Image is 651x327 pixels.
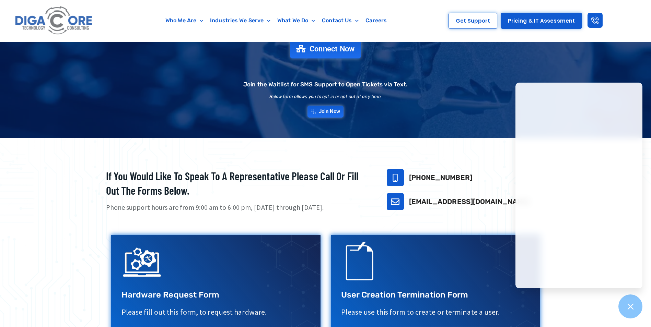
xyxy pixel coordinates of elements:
img: Support Request Icon [341,242,382,283]
p: Please use this form to create or terminate a user. [341,307,530,317]
img: Digacore logo 1 [13,3,95,38]
a: Join Now [307,106,344,118]
span: Get Support [456,18,490,23]
a: Careers [362,13,390,28]
a: Get Support [449,13,497,29]
iframe: Chatgenie Messenger [515,83,642,288]
img: IT Support Icon [121,242,163,283]
h2: Below form allows you to opt in or opt out at any time. [269,94,382,99]
span: Connect Now [310,45,355,52]
a: [PHONE_NUMBER] [409,173,472,182]
a: 732-646-5725 [387,169,404,186]
a: [EMAIL_ADDRESS][DOMAIN_NAME] [409,197,530,206]
h3: Hardware Request Form [121,290,310,300]
h2: If you would like to speak to a representative please call or fill out the forms below. [106,169,370,197]
a: Industries We Serve [207,13,274,28]
p: Please fill out this form, to request hardware. [121,307,310,317]
a: Connect Now [290,39,361,59]
p: Phone support hours are from 9:00 am to 6:00 pm, [DATE] through [DATE]. [106,203,370,213]
h2: Join the Waitlist for SMS Support to Open Tickets via Text. [243,82,408,87]
h3: User Creation Termination Form [341,290,530,300]
a: Pricing & IT Assessment [501,13,582,29]
a: Contact Us [318,13,362,28]
a: support@digacore.com [387,193,404,210]
span: Join Now [319,109,340,114]
a: Who We Are [162,13,207,28]
nav: Menu [128,13,424,28]
a: What We Do [274,13,318,28]
span: Pricing & IT Assessment [508,18,575,23]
